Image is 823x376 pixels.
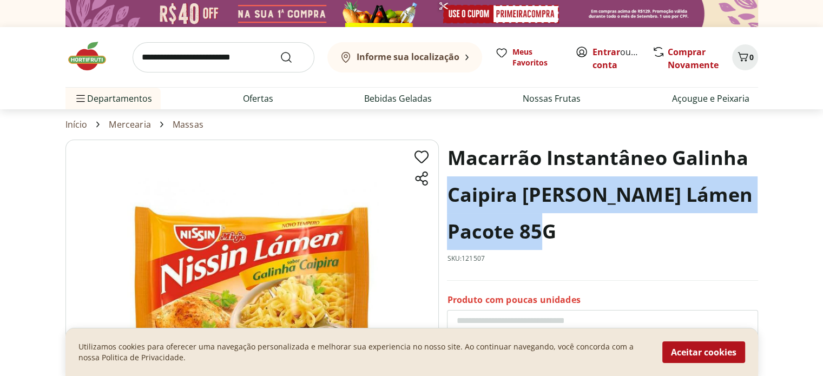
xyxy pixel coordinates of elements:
[732,44,758,70] button: Carrinho
[327,42,482,72] button: Informe sua localização
[495,47,562,68] a: Meus Favoritos
[592,46,652,71] a: Criar conta
[662,341,745,363] button: Aceitar cookies
[523,92,581,105] a: Nossas Frutas
[357,51,459,63] b: Informe sua localização
[668,46,719,71] a: Comprar Novamente
[74,85,87,111] button: Menu
[672,92,749,105] a: Açougue e Peixaria
[78,341,649,363] p: Utilizamos cookies para oferecer uma navegação personalizada e melhorar sua experiencia no nosso ...
[749,52,754,62] span: 0
[592,46,620,58] a: Entrar
[243,92,273,105] a: Ofertas
[447,294,580,306] p: Produto com poucas unidades
[173,120,203,129] a: Massas
[65,40,120,72] img: Hortifruti
[74,85,152,111] span: Departamentos
[133,42,314,72] input: search
[364,92,432,105] a: Bebidas Geladas
[447,254,485,263] p: SKU: 121507
[280,51,306,64] button: Submit Search
[447,140,758,250] h1: Macarrão Instantâneo Galinha Caipira [PERSON_NAME] Lámen Pacote 85G
[109,120,150,129] a: Mercearia
[65,120,88,129] a: Início
[512,47,562,68] span: Meus Favoritos
[592,45,641,71] span: ou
